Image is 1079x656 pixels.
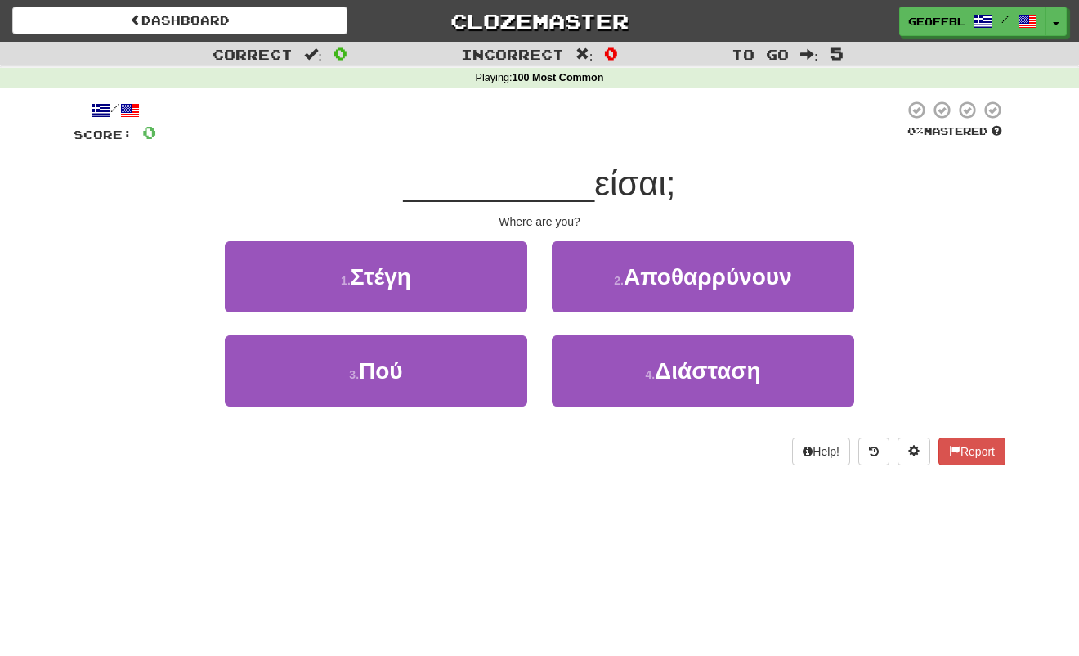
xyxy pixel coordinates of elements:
span: Πού [359,358,403,384]
span: / [1001,13,1010,25]
span: Correct [213,46,293,62]
span: 0 % [907,124,924,137]
span: 5 [830,43,844,63]
span: : [575,47,593,61]
button: Round history (alt+y) [858,438,889,465]
span: 0 [334,43,347,63]
span: : [304,47,322,61]
a: geoffbl / [899,7,1046,36]
button: 3.Πού [225,335,527,407]
span: Στέγη [351,264,411,290]
span: To go [732,46,789,62]
button: Help! [792,438,850,465]
small: 4 . [645,368,655,381]
span: Score: [74,128,132,142]
a: Dashboard [12,7,347,34]
span: __________ [404,164,595,203]
div: Mastered [904,124,1005,139]
button: Report [938,438,1005,465]
span: Αποθαρρύνουν [624,264,792,290]
span: 0 [142,122,156,142]
a: Clozemaster [372,7,707,35]
span: είσαι; [594,164,675,203]
small: 1 . [341,274,351,287]
span: Incorrect [461,46,564,62]
button: 4.Διάσταση [552,335,854,407]
span: geoffbl [908,14,965,29]
strong: 100 Most Common [512,72,603,83]
div: / [74,100,156,120]
div: Where are you? [74,213,1005,230]
span: : [800,47,818,61]
span: 0 [604,43,618,63]
button: 1.Στέγη [225,241,527,312]
small: 2 . [614,274,624,287]
span: Διάσταση [655,358,760,384]
small: 3 . [349,368,359,381]
button: 2.Αποθαρρύνουν [552,241,854,312]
